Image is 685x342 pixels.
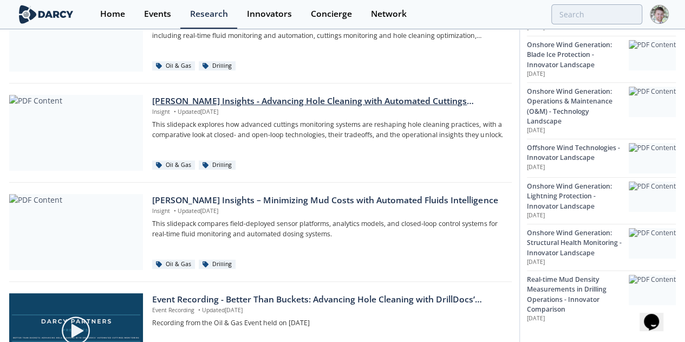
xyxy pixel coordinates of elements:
[199,260,236,269] div: Drilling
[152,306,504,315] p: Event Recording Updated [DATE]
[527,163,629,172] p: [DATE]
[144,10,171,18] div: Events
[527,126,629,135] p: [DATE]
[527,270,676,327] a: Real-time Mud Density Measurements in Drilling Operations - Innovator Comparison [DATE] PDF Content
[527,139,676,177] a: Offshore Wind Technologies - Innovator Landscape [DATE] PDF Content
[152,21,504,41] p: This framework highlights key technology domains transforming fluids and solids management in ope...
[527,36,676,82] a: Onshore Wind Generation: Blade Ice Protection - Innovator Landscape [DATE] PDF Content
[9,194,512,270] a: PDF Content [PERSON_NAME] Insights – Minimizing Mud Costs with Automated Fluids Intelligence Insi...
[152,194,504,207] div: [PERSON_NAME] Insights – Minimizing Mud Costs with Automated Fluids Intelligence
[17,5,76,24] img: logo-wide.svg
[527,211,629,220] p: [DATE]
[640,299,674,331] iframe: chat widget
[527,70,629,79] p: [DATE]
[551,4,642,24] input: Advanced Search
[152,318,504,328] p: Recording from the Oil & Gas Event held on [DATE]
[527,40,629,70] div: Onshore Wind Generation: Blade Ice Protection - Innovator Landscape
[152,219,504,239] p: This slidepack compares field-deployed sensor platforms, analytics models, and closed-loop contro...
[527,314,629,323] p: [DATE]
[650,5,669,24] img: Profile
[172,207,178,215] span: •
[152,120,504,140] p: This slidepack explores how advanced cuttings monitoring systems are reshaping hole cleaning prac...
[527,143,629,163] div: Offshore Wind Technologies - Innovator Landscape
[527,275,629,315] div: Real-time Mud Density Measurements in Drilling Operations - Innovator Comparison
[527,82,676,139] a: Onshore Wind Generation: Operations & Maintenance (O&M) - Technology Landscape [DATE] PDF Content
[190,10,228,18] div: Research
[371,10,407,18] div: Network
[152,260,195,269] div: Oil & Gas
[100,10,125,18] div: Home
[527,258,629,267] p: [DATE]
[247,10,292,18] div: Innovators
[152,160,195,170] div: Oil & Gas
[527,87,629,127] div: Onshore Wind Generation: Operations & Maintenance (O&M) - Technology Landscape
[152,207,504,216] p: Insight Updated [DATE]
[152,95,504,108] div: [PERSON_NAME] Insights - Advancing Hole Cleaning with Automated Cuttings Monitoring
[152,293,504,306] div: Event Recording - Better Than Buckets: Advancing Hole Cleaning with DrillDocs’ Automated Cuttings...
[152,61,195,71] div: Oil & Gas
[9,95,512,171] a: PDF Content [PERSON_NAME] Insights - Advancing Hole Cleaning with Automated Cuttings Monitoring I...
[196,306,202,314] span: •
[199,160,236,170] div: Drilling
[527,224,676,270] a: Onshore Wind Generation: Structural Health Monitoring - Innovator Landscape [DATE] PDF Content
[311,10,352,18] div: Concierge
[172,108,178,115] span: •
[199,61,236,71] div: Drilling
[152,108,504,117] p: Insight Updated [DATE]
[527,228,629,258] div: Onshore Wind Generation: Structural Health Monitoring - Innovator Landscape
[527,177,676,224] a: Onshore Wind Generation: Lightning Protection - Innovator Landscape [DATE] PDF Content
[527,182,629,211] div: Onshore Wind Generation: Lightning Protection - Innovator Landscape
